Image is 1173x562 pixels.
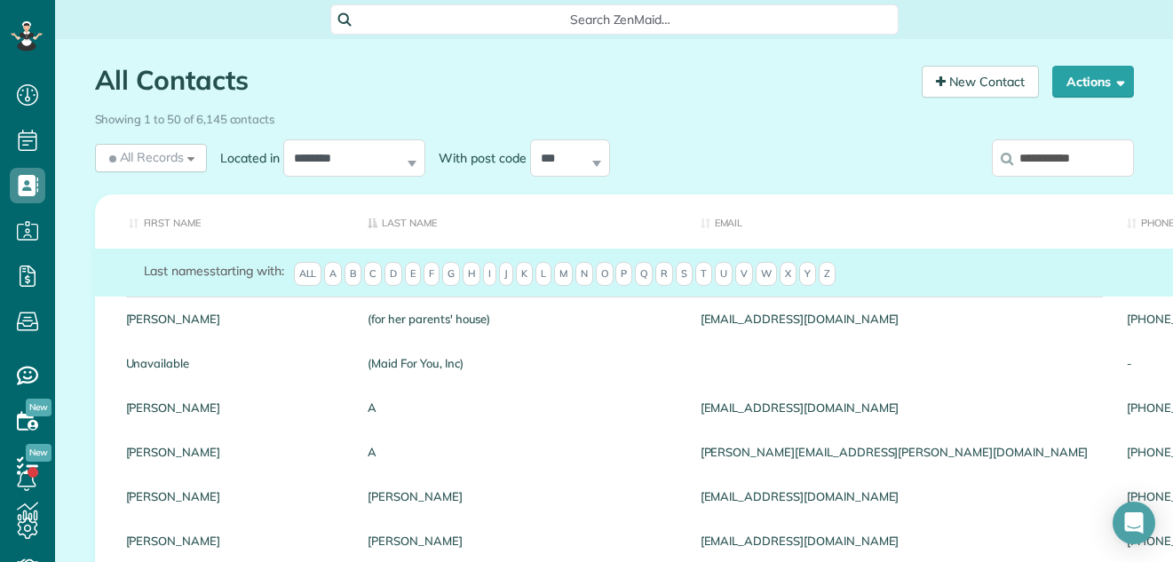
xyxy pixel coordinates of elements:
[368,534,673,547] a: [PERSON_NAME]
[345,262,361,287] span: B
[368,446,673,458] a: A
[575,262,593,287] span: N
[144,262,284,280] label: starting with:
[144,263,210,279] span: Last names
[554,262,573,287] span: M
[126,313,342,325] a: [PERSON_NAME]
[126,357,342,369] a: Unavailable
[95,66,908,95] h1: All Contacts
[695,262,712,287] span: T
[687,385,1114,430] div: [EMAIL_ADDRESS][DOMAIN_NAME]
[442,262,460,287] span: G
[354,194,686,249] th: Last Name: activate to sort column descending
[615,262,632,287] span: P
[405,262,421,287] span: E
[368,401,673,414] a: A
[596,262,614,287] span: O
[126,401,342,414] a: [PERSON_NAME]
[324,262,342,287] span: A
[799,262,816,287] span: Y
[1052,66,1134,98] button: Actions
[26,444,52,462] span: New
[368,490,673,503] a: [PERSON_NAME]
[535,262,551,287] span: L
[1113,502,1155,544] div: Open Intercom Messenger
[687,297,1114,341] div: [EMAIL_ADDRESS][DOMAIN_NAME]
[384,262,402,287] span: D
[499,262,513,287] span: J
[780,262,797,287] span: X
[463,262,480,287] span: H
[687,194,1114,249] th: Email: activate to sort column ascending
[294,262,322,287] span: All
[126,534,342,547] a: [PERSON_NAME]
[126,490,342,503] a: [PERSON_NAME]
[655,262,673,287] span: R
[95,104,1134,128] div: Showing 1 to 50 of 6,145 contacts
[368,313,673,325] a: (for her parents' house)
[424,262,440,287] span: F
[922,66,1039,98] a: New Contact
[95,194,355,249] th: First Name: activate to sort column ascending
[735,262,753,287] span: V
[207,149,283,167] label: Located in
[26,399,52,416] span: New
[516,262,533,287] span: K
[368,357,673,369] a: (Maid For You, Inc)
[483,262,496,287] span: I
[687,430,1114,474] div: [PERSON_NAME][EMAIL_ADDRESS][PERSON_NAME][DOMAIN_NAME]
[715,262,733,287] span: U
[126,446,342,458] a: [PERSON_NAME]
[756,262,777,287] span: W
[425,149,530,167] label: With post code
[687,474,1114,518] div: [EMAIL_ADDRESS][DOMAIN_NAME]
[819,262,836,287] span: Z
[635,262,653,287] span: Q
[676,262,693,287] span: S
[364,262,382,287] span: C
[106,148,185,166] span: All Records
